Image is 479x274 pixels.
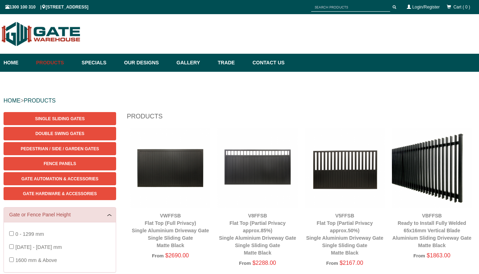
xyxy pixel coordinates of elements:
[414,253,425,258] span: From
[15,231,44,237] span: 0 - 1299 mm
[219,213,296,256] a: V8FFSBFlat Top (Partial Privacy approx.85%)Single Aluminium Driveway GateSingle Sliding GateMatte...
[44,161,76,166] span: Fence Panels
[326,261,338,266] span: From
[35,131,84,136] span: Double Swing Gates
[239,261,251,266] span: From
[392,213,471,248] a: VBFFSBReady to Install Fully Welded 65x16mm Vertical BladeAluminium Sliding Driveway GateMatte Black
[15,257,57,263] span: 1600 mm & Above
[152,253,164,258] span: From
[4,187,116,200] a: Gate Hardware & Accessories
[78,54,121,72] a: Specials
[340,260,363,266] span: $2167.00
[23,191,97,196] span: Gate Hardware & Accessories
[9,211,110,218] a: Gate or Fence Panel Height
[4,54,33,72] a: Home
[214,54,249,72] a: Trade
[305,128,385,208] img: V5FFSB - Flat Top (Partial Privacy approx.50%) - Single Aluminium Driveway Gate - Single Sliding ...
[132,213,209,248] a: VWFFSBFlat Top (Full Privacy)Single Aluminium Driveway GateSingle Sliding GateMatte Black
[4,112,116,125] a: Single Sliding Gates
[35,116,85,121] span: Single Sliding Gates
[21,176,98,181] span: Gate Automation & Accessories
[311,3,390,12] input: SEARCH PRODUCTS
[427,252,450,258] span: $1863.00
[4,172,116,185] a: Gate Automation & Accessories
[249,54,285,72] a: Contact Us
[127,112,475,124] h1: Products
[33,54,78,72] a: Products
[165,252,189,258] span: $2690.00
[15,244,62,250] span: [DATE] - [DATE] mm
[5,5,89,10] span: 1300 100 310 | [STREET_ADDRESS]
[4,127,116,140] a: Double Swing Gates
[121,54,173,72] a: Our Designs
[21,146,99,151] span: Pedestrian / Side / Garden Gates
[4,98,21,104] a: HOME
[4,89,475,112] div: >
[24,98,56,104] a: PRODUCTS
[173,54,214,72] a: Gallery
[306,213,383,256] a: V5FFSBFlat Top (Partial Privacy approx.50%)Single Aluminium Driveway GateSingle Sliding GateMatte...
[252,260,276,266] span: $2288.00
[4,157,116,170] a: Fence Panels
[130,128,210,208] img: VWFFSB - Flat Top (Full Privacy) - Single Aluminium Driveway Gate - Single Sliding Gate - Matte B...
[4,142,116,155] a: Pedestrian / Side / Garden Gates
[217,128,297,208] img: V8FFSB - Flat Top (Partial Privacy approx.85%) - Single Aluminium Driveway Gate - Single Sliding ...
[454,5,470,10] span: Cart ( 0 )
[412,5,440,10] a: Login/Register
[392,128,472,208] img: VBFFSB - Ready to Install Fully Welded 65x16mm Vertical Blade - Aluminium Sliding Driveway Gate -...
